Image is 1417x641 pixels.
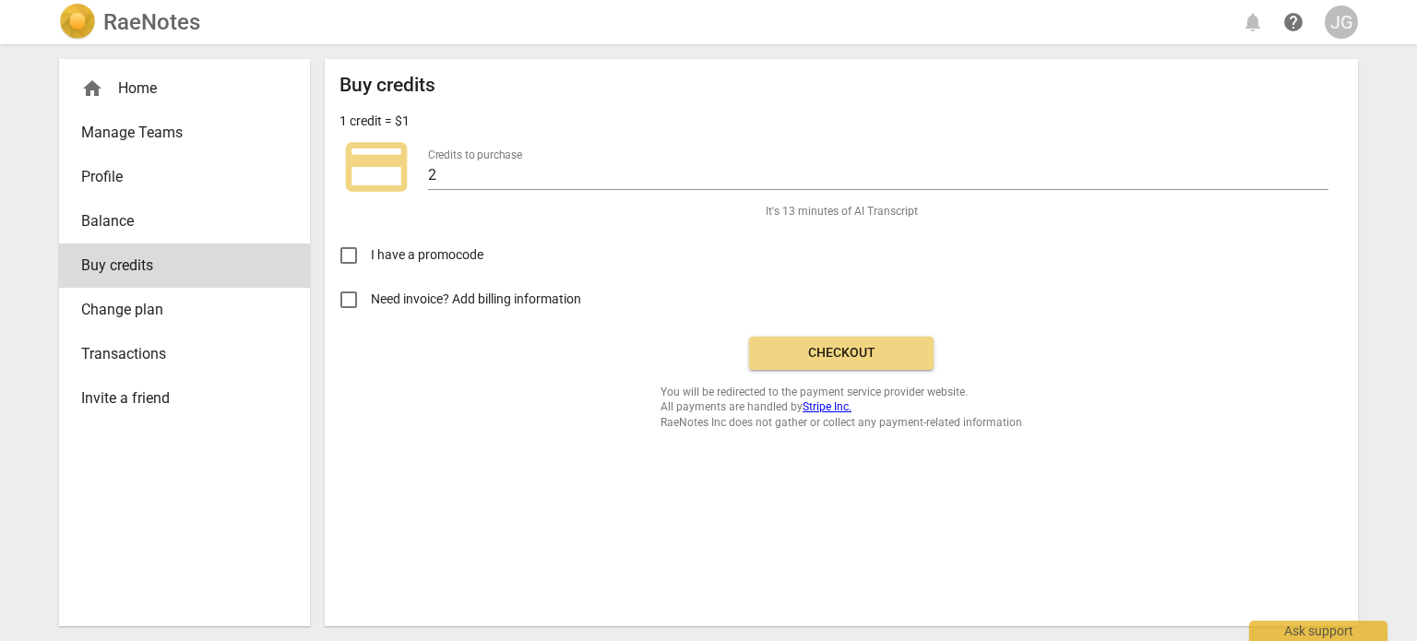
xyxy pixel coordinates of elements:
a: Invite a friend [59,376,310,421]
span: You will be redirected to the payment service provider website. All payments are handled by RaeNo... [661,385,1022,431]
h2: Buy credits [339,74,435,97]
span: Profile [81,166,273,188]
button: JG [1325,6,1358,39]
span: Change plan [81,299,273,321]
span: Invite a friend [81,387,273,410]
span: Checkout [764,344,919,362]
span: credit_card [339,130,413,204]
div: Ask support [1249,621,1387,641]
a: Manage Teams [59,111,310,155]
span: home [81,77,103,100]
span: help [1282,11,1304,33]
a: Buy credits [59,243,310,288]
a: Help [1277,6,1310,39]
span: Transactions [81,343,273,365]
span: Balance [81,210,273,232]
span: Need invoice? Add billing information [371,290,584,309]
h2: RaeNotes [103,9,200,35]
span: It's 13 minutes of AI Transcript [766,204,918,220]
span: Manage Teams [81,122,273,144]
a: Profile [59,155,310,199]
a: LogoRaeNotes [59,4,200,41]
div: Home [81,77,273,100]
a: Balance [59,199,310,243]
img: Logo [59,4,96,41]
a: Stripe Inc. [803,400,851,413]
span: Buy credits [81,255,273,277]
a: Transactions [59,332,310,376]
button: Checkout [749,337,934,370]
div: Home [59,66,310,111]
span: I have a promocode [371,245,483,265]
p: 1 credit = $1 [339,112,410,131]
a: Change plan [59,288,310,332]
label: Credits to purchase [428,149,522,160]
